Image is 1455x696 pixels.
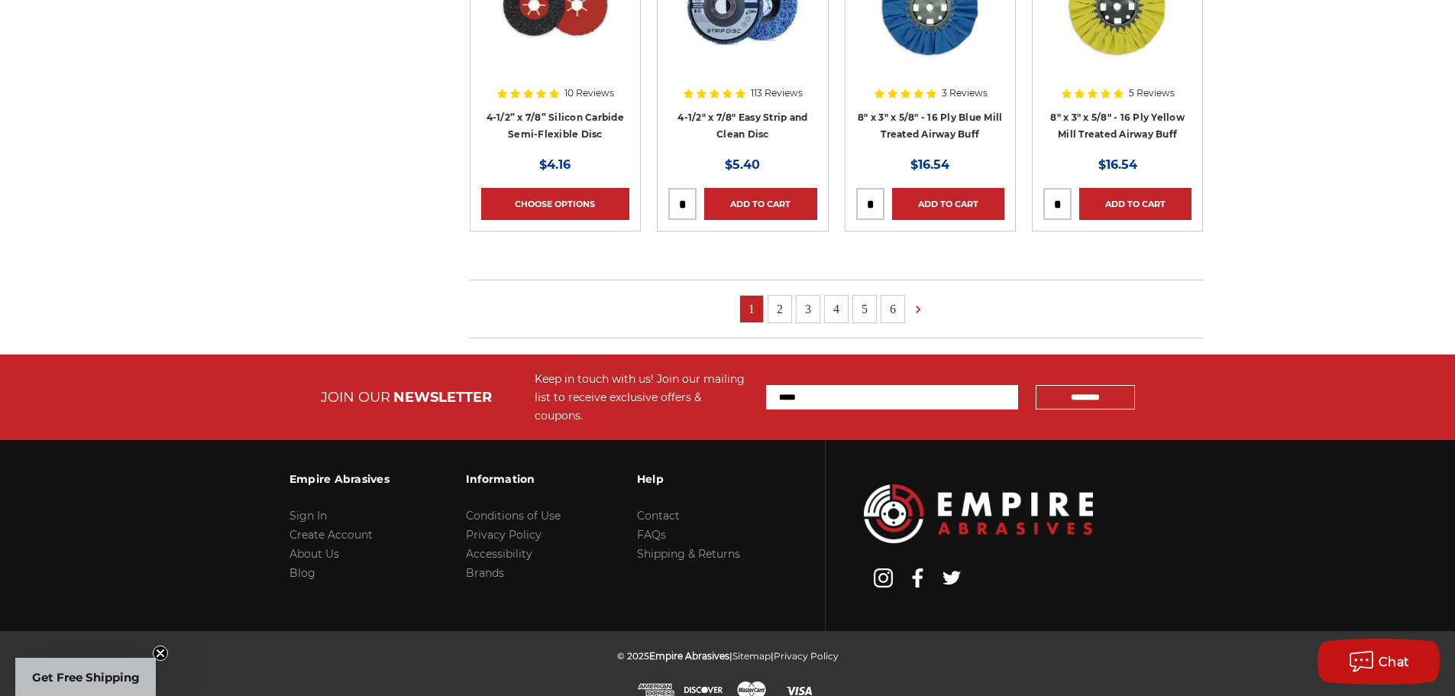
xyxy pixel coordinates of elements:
span: Get Free Shipping [32,670,140,685]
a: FAQs [637,528,666,542]
a: Add to Cart [1079,188,1191,220]
h3: Help [637,463,740,495]
a: Contact [637,509,680,523]
span: $16.54 [910,157,949,172]
span: $4.16 [539,157,571,172]
a: 8" x 3" x 5/8" - 16 Ply Yellow Mill Treated Airway Buff [1050,112,1185,141]
span: Empire Abrasives [649,650,729,662]
button: Close teaser [153,646,168,661]
a: 6 [881,296,904,322]
span: 113 Reviews [751,89,803,98]
span: $5.40 [725,157,760,172]
a: Shipping & Returns [637,547,740,561]
a: Add to Cart [704,188,816,220]
a: Sitemap [732,650,771,662]
a: 5 [853,296,876,322]
a: 4 [825,296,848,322]
a: 4-1/2" x 7/8" Easy Strip and Clean Disc [677,112,807,141]
span: Chat [1379,655,1410,669]
a: Blog [289,566,315,580]
a: Sign In [289,509,327,523]
a: 4-1/2” x 7/8” Silicon Carbide Semi-Flexible Disc [487,112,624,141]
span: 5 Reviews [1129,89,1175,98]
a: Brands [466,566,504,580]
div: Get Free ShippingClose teaser [15,658,156,696]
h3: Information [466,463,561,495]
a: Choose Options [481,188,629,220]
a: 8" x 3" x 5/8" - 16 Ply Blue Mill Treated Airway Buff [858,112,1002,141]
a: Conditions of Use [466,509,561,523]
a: 3 [797,296,820,322]
p: © 2025 | | [617,646,839,665]
span: $16.54 [1098,157,1137,172]
a: 1 [740,296,763,322]
div: Keep in touch with us! Join our mailing list to receive exclusive offers & coupons. [535,370,751,425]
span: NEWSLETTER [393,389,492,406]
h3: Empire Abrasives [289,463,390,495]
button: Chat [1318,639,1440,685]
img: Empire Abrasives Logo Image [864,484,1093,543]
a: Privacy Policy [466,528,542,542]
a: Create Account [289,528,373,542]
span: 3 Reviews [942,89,988,98]
a: Accessibility [466,547,532,561]
span: JOIN OUR [321,389,390,406]
a: Privacy Policy [774,650,839,662]
a: 2 [768,296,791,322]
span: 10 Reviews [564,89,614,98]
a: About Us [289,547,339,561]
a: Add to Cart [892,188,1004,220]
